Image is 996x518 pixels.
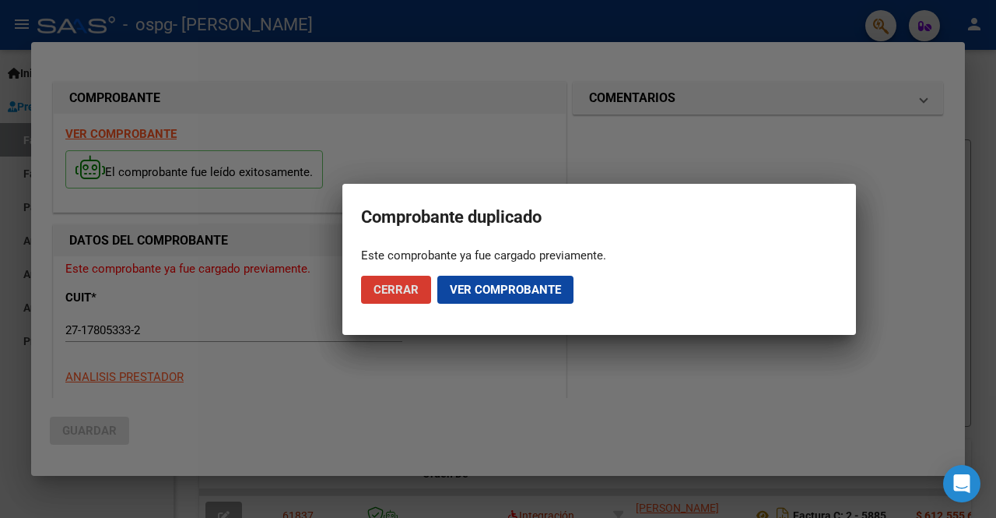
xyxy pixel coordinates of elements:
button: Ver comprobante [437,276,573,304]
button: Cerrar [361,276,431,304]
span: Cerrar [373,283,419,297]
h2: Comprobante duplicado [361,203,837,232]
div: Este comprobante ya fue cargado previamente. [361,248,837,263]
span: Ver comprobante [450,283,561,297]
div: Open Intercom Messenger [943,465,980,502]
